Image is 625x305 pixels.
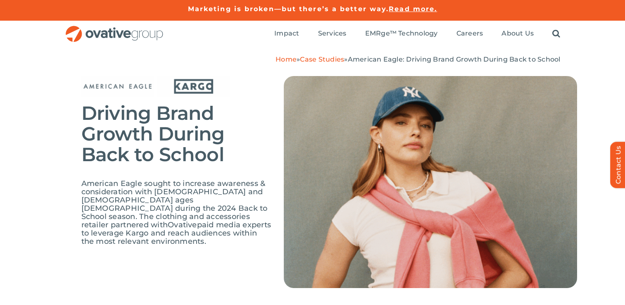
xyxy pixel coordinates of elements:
span: Driving Brand Growth During Back to School [81,101,225,166]
a: Impact [274,29,299,38]
img: American Eagle [81,76,154,97]
span: » » [276,55,560,63]
a: Case Studies [300,55,344,63]
a: OG_Full_horizontal_RGB [65,25,164,33]
a: Services [318,29,347,38]
a: Careers [456,29,483,38]
a: Home [276,55,297,63]
span: paid media experts to leverage Kargo and reach audiences within the most relevant environments. [81,220,271,246]
img: Kargo [157,76,230,97]
nav: Menu [274,21,560,47]
a: Marketing is broken—but there’s a better way. [188,5,389,13]
a: About Us [501,29,534,38]
span: American Eagle: Driving Brand Growth During Back to School [348,55,561,63]
a: Search [552,29,560,38]
a: EMRge™ Technology [365,29,438,38]
span: Ovative [168,220,197,229]
img: American-Eagle-2.png [284,76,577,288]
span: American Eagle sought to increase awareness & consideration with [DEMOGRAPHIC_DATA] and [DEMOGRAP... [81,179,268,229]
a: Read more. [389,5,437,13]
